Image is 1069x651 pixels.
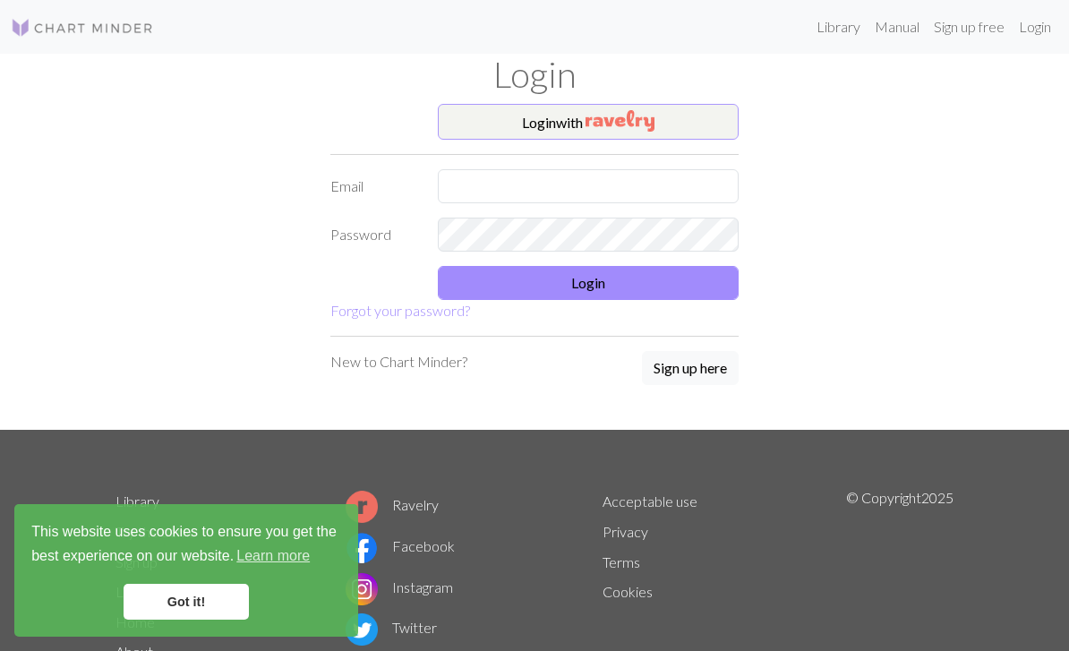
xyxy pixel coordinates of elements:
h1: Login [105,54,964,97]
a: dismiss cookie message [124,584,249,620]
a: Manual [868,9,927,45]
div: cookieconsent [14,504,358,637]
a: learn more about cookies [234,543,312,570]
a: Cookies [603,583,653,600]
button: Sign up here [642,351,739,385]
a: Login [1012,9,1058,45]
p: New to Chart Minder? [330,351,467,373]
button: Loginwith [438,104,739,140]
a: Facebook [346,537,455,554]
button: Login [438,266,739,300]
a: Instagram [346,578,453,595]
img: Ravelry logo [346,491,378,523]
a: Library [115,493,159,510]
span: This website uses cookies to ensure you get the best experience on our website. [31,521,341,570]
label: Email [320,169,427,203]
a: Sign up here [642,351,739,387]
img: Twitter logo [346,613,378,646]
img: Facebook logo [346,532,378,564]
a: Sign up free [927,9,1012,45]
a: Privacy [603,523,648,540]
a: Acceptable use [603,493,697,510]
img: Ravelry [586,110,654,132]
a: Ravelry [346,496,439,513]
a: Terms [603,553,640,570]
label: Password [320,218,427,252]
a: Forgot your password? [330,302,470,319]
a: Twitter [346,619,437,636]
img: Instagram logo [346,573,378,605]
a: Library [809,9,868,45]
img: Logo [11,17,154,39]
